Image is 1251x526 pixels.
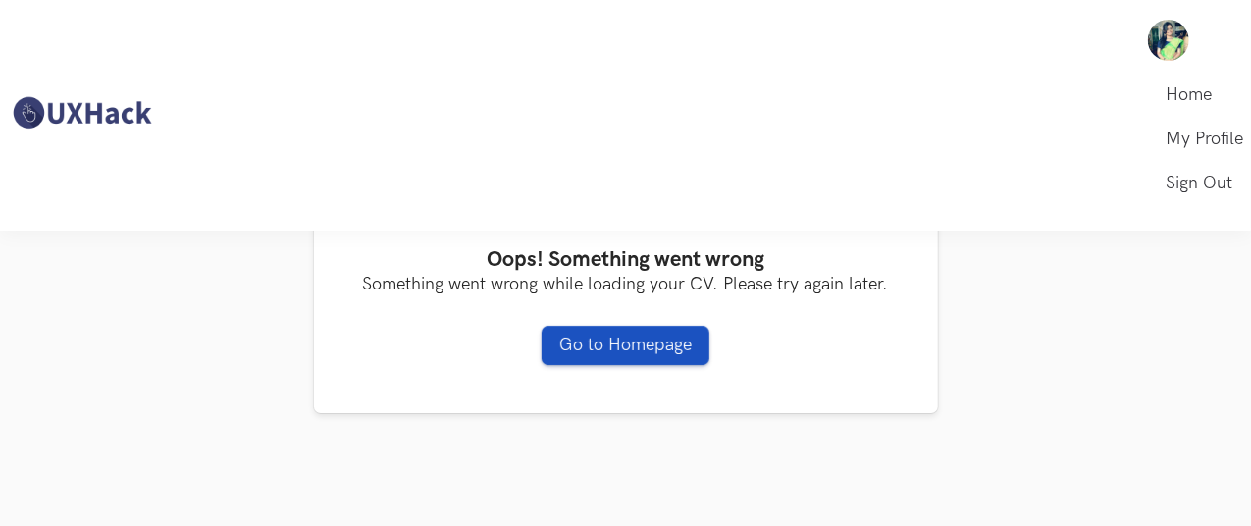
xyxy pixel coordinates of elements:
a: Sign Out [1166,161,1243,205]
img: UXHack [8,95,155,130]
img: Your profile pic [1148,20,1189,61]
a: My Profile [1166,117,1243,161]
p: Something went wrong while loading your CV. Please try again later. [363,274,889,294]
a: Home [1166,73,1243,117]
h4: Oops! Something went wrong [363,247,889,273]
a: Go to Homepage [542,326,709,365]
